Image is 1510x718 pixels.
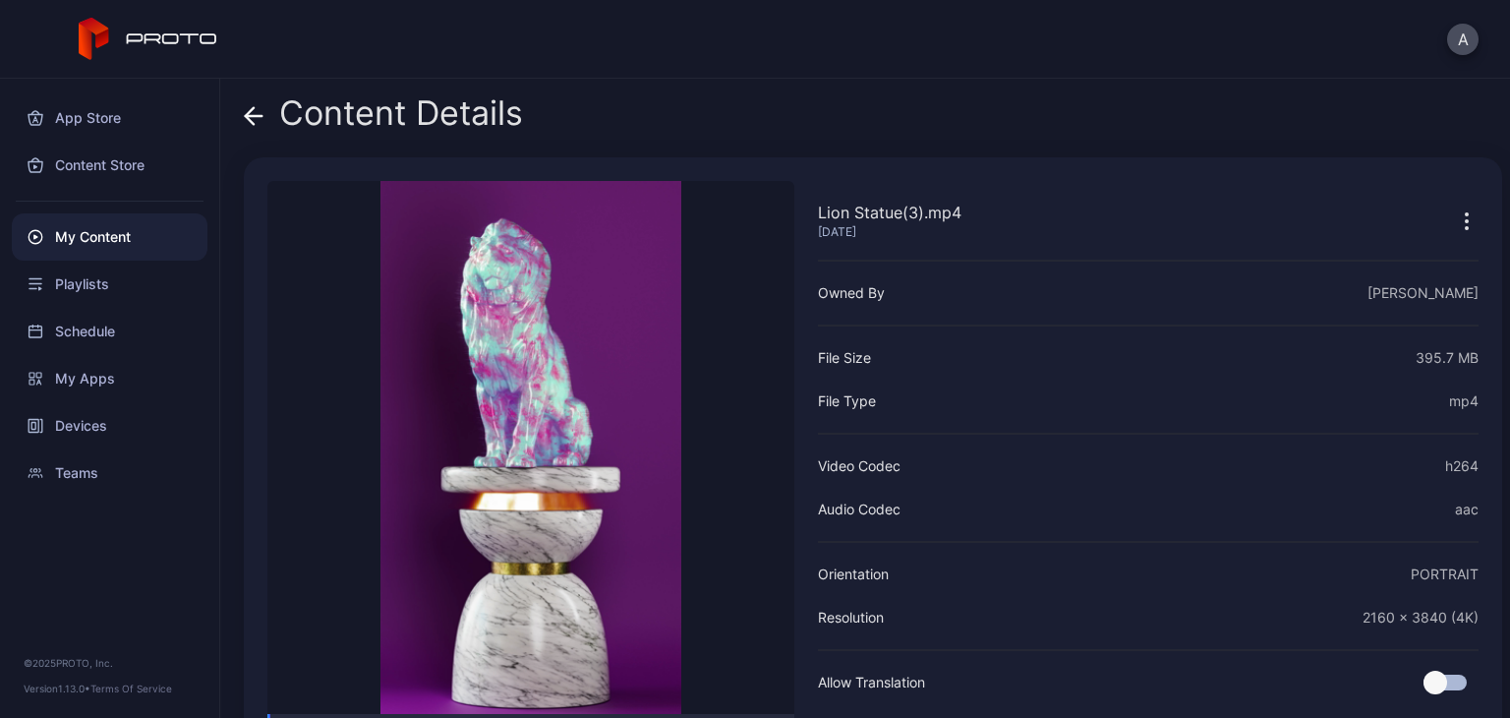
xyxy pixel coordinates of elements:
div: [DATE] [818,224,961,240]
div: © 2025 PROTO, Inc. [24,655,196,671]
div: File Size [818,346,871,370]
div: Resolution [818,606,884,629]
a: App Store [12,94,207,142]
div: [PERSON_NAME] [1367,281,1479,305]
div: h264 [1445,454,1479,478]
a: My Apps [12,355,207,402]
div: Owned By [818,281,885,305]
div: PORTRAIT [1411,563,1479,586]
div: File Type [818,389,876,413]
div: Video Codec [818,454,900,478]
div: aac [1455,498,1479,521]
a: Playlists [12,261,207,308]
div: Lion Statue(3).mp4 [818,201,961,224]
a: Terms Of Service [90,683,172,694]
div: 395.7 MB [1416,346,1479,370]
div: 2160 x 3840 (4K) [1363,606,1479,629]
div: mp4 [1449,389,1479,413]
a: My Content [12,213,207,261]
a: Devices [12,402,207,449]
a: Teams [12,449,207,497]
div: Content Details [244,94,523,142]
a: Content Store [12,142,207,189]
button: A [1447,24,1479,55]
div: Orientation [818,563,889,586]
video: Sorry, your browser doesn‘t support embedded videos [267,181,794,714]
span: Version 1.13.0 • [24,683,90,694]
a: Schedule [12,308,207,355]
div: Audio Codec [818,498,900,521]
div: Allow Translation [818,671,925,694]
